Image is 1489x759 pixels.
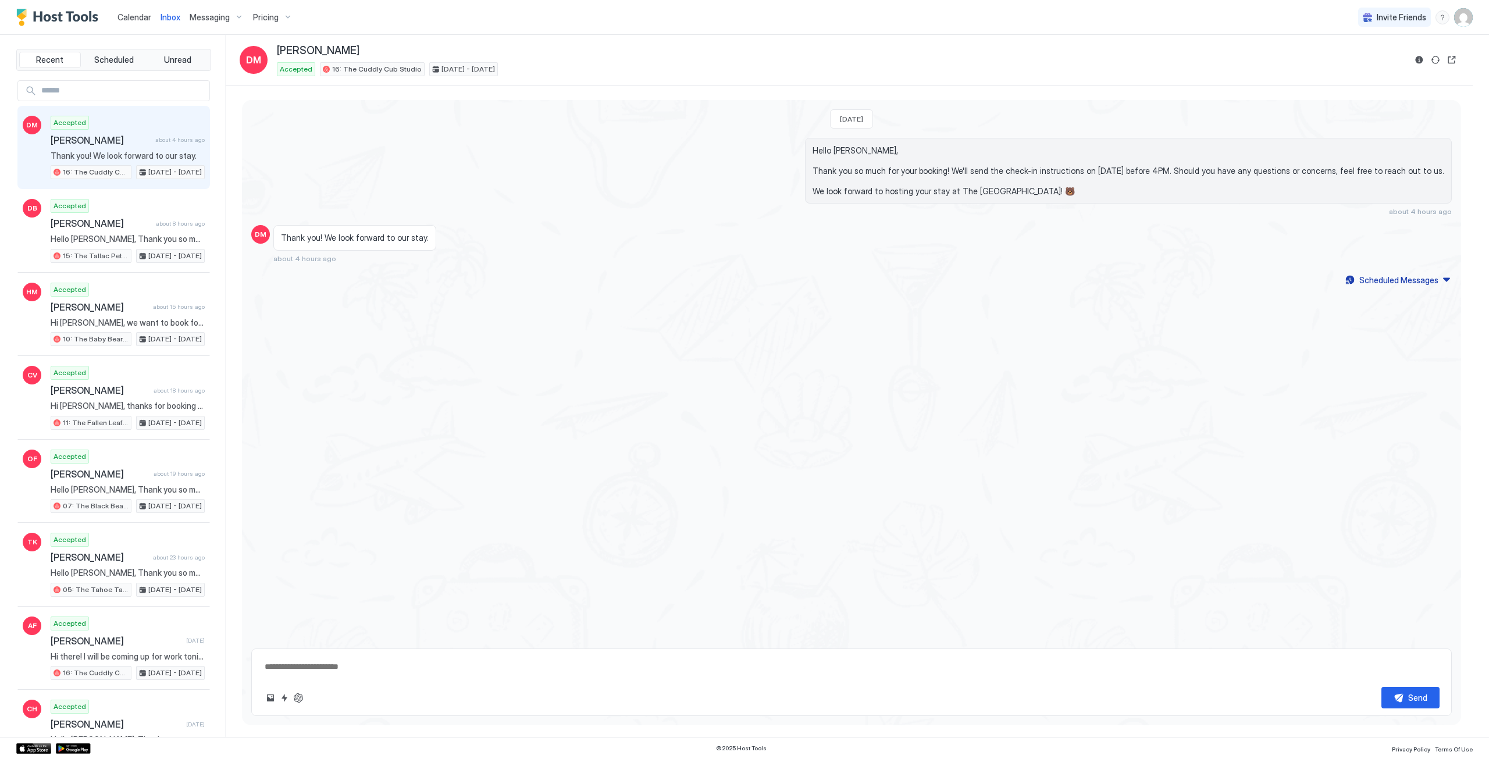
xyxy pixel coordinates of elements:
[63,334,129,344] span: 10: The Baby Bear Pet Friendly Studio
[37,81,209,101] input: Input Field
[277,44,359,58] span: [PERSON_NAME]
[26,287,38,297] span: HM
[148,668,202,678] span: [DATE] - [DATE]
[54,117,86,128] span: Accepted
[1344,272,1452,288] button: Scheduled Messages
[51,484,205,495] span: Hello [PERSON_NAME], Thank you so much for your booking! We'll send the check-in instructions [DA...
[273,254,336,263] span: about 4 hours ago
[54,201,86,211] span: Accepted
[148,585,202,595] span: [DATE] - [DATE]
[148,334,202,344] span: [DATE] - [DATE]
[1381,687,1440,708] button: Send
[277,691,291,705] button: Quick reply
[83,52,145,68] button: Scheduled
[19,52,81,68] button: Recent
[16,49,211,71] div: tab-group
[54,284,86,295] span: Accepted
[28,621,37,631] span: AF
[154,470,205,478] span: about 19 hours ago
[332,64,422,74] span: 16: The Cuddly Cub Studio
[186,637,205,644] span: [DATE]
[54,451,86,462] span: Accepted
[840,115,863,123] span: [DATE]
[63,585,129,595] span: 05: The Tahoe Tamarack Pet Friendly Studio
[190,12,230,23] span: Messaging
[147,52,208,68] button: Unread
[155,136,205,144] span: about 4 hours ago
[63,668,129,678] span: 16: The Cuddly Cub Studio
[263,691,277,705] button: Upload image
[51,468,149,480] span: [PERSON_NAME]
[1408,692,1427,704] div: Send
[246,53,261,67] span: DM
[253,12,279,23] span: Pricing
[27,537,37,547] span: TK
[51,551,148,563] span: [PERSON_NAME]
[51,651,205,662] span: Hi there! I will be coming up for work tonight. You have spoke to my company’s executive assistan...
[148,501,202,511] span: [DATE] - [DATE]
[27,454,37,464] span: OF
[161,12,180,22] span: Inbox
[1454,8,1473,27] div: User profile
[156,220,205,227] span: about 8 hours ago
[1392,746,1430,753] span: Privacy Policy
[148,418,202,428] span: [DATE] - [DATE]
[441,64,495,74] span: [DATE] - [DATE]
[186,721,205,728] span: [DATE]
[54,701,86,712] span: Accepted
[63,418,129,428] span: 11: The Fallen Leaf Pet Friendly Studio
[51,568,205,578] span: Hello [PERSON_NAME], Thank you so much for your booking! We'll send the check-in instructions on ...
[51,218,151,229] span: [PERSON_NAME]
[63,251,129,261] span: 15: The Tallac Pet Friendly Studio
[51,301,148,313] span: [PERSON_NAME]
[153,554,205,561] span: about 23 hours ago
[1359,274,1438,286] div: Scheduled Messages
[27,704,37,714] span: CH
[1435,746,1473,753] span: Terms Of Use
[16,9,104,26] a: Host Tools Logo
[27,370,37,380] span: CV
[63,501,129,511] span: 07: The Black Bear King Studio
[27,203,37,213] span: DB
[161,11,180,23] a: Inbox
[51,635,181,647] span: [PERSON_NAME]
[1389,207,1452,216] span: about 4 hours ago
[716,744,767,752] span: © 2025 Host Tools
[51,401,205,411] span: Hi [PERSON_NAME], thanks for booking your stay with us! Details of your Booking: 📍 [STREET_ADDRES...
[148,251,202,261] span: [DATE] - [DATE]
[1435,10,1449,24] div: menu
[1392,742,1430,754] a: Privacy Policy
[154,387,205,394] span: about 18 hours ago
[1435,742,1473,754] a: Terms Of Use
[1412,53,1426,67] button: Reservation information
[153,303,205,311] span: about 15 hours ago
[54,534,86,545] span: Accepted
[63,167,129,177] span: 16: The Cuddly Cub Studio
[51,318,205,328] span: Hi [PERSON_NAME], we want to book for [DATE], however it says that the check in time is between 4...
[51,151,205,161] span: Thank you! We look forward to our stay.
[51,134,151,146] span: [PERSON_NAME]
[1445,53,1459,67] button: Open reservation
[51,234,205,244] span: Hello [PERSON_NAME], Thank you so much for your booking! We'll send the check-in instructions on ...
[291,691,305,705] button: ChatGPT Auto Reply
[280,64,312,74] span: Accepted
[94,55,134,65] span: Scheduled
[1377,12,1426,23] span: Invite Friends
[117,11,151,23] a: Calendar
[117,12,151,22] span: Calendar
[148,167,202,177] span: [DATE] - [DATE]
[54,368,86,378] span: Accepted
[54,618,86,629] span: Accepted
[164,55,191,65] span: Unread
[51,735,205,745] span: Hello [PERSON_NAME], Thank you so much for your booking! We'll send the check-in instructions [DA...
[56,743,91,754] a: Google Play Store
[51,718,181,730] span: [PERSON_NAME]
[1429,53,1442,67] button: Sync reservation
[281,233,429,243] span: Thank you! We look forward to our stay.
[36,55,63,65] span: Recent
[51,384,149,396] span: [PERSON_NAME]
[16,743,51,754] a: App Store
